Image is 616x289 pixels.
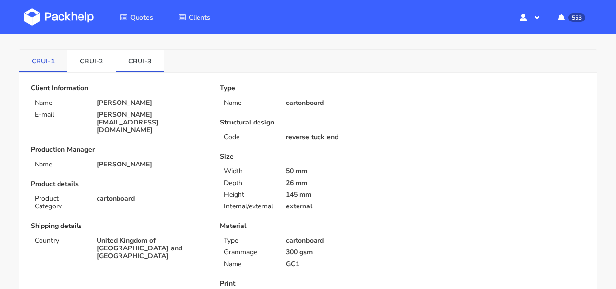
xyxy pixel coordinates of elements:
p: 26 mm [286,179,396,187]
p: Country [35,237,85,245]
p: [PERSON_NAME][EMAIL_ADDRESS][DOMAIN_NAME] [97,111,207,134]
p: GC1 [286,260,396,268]
p: external [286,203,396,210]
p: 145 mm [286,191,396,199]
a: Quotes [108,8,165,26]
p: Client Information [31,84,206,92]
a: CBUI-3 [116,50,164,71]
p: Grammage [224,248,274,256]
span: 553 [568,13,585,22]
span: Clients [189,13,210,22]
a: CBUI-2 [67,50,116,71]
p: Structural design [220,119,396,126]
img: Dashboard [24,8,94,26]
p: 300 gsm [286,248,396,256]
p: Type [224,237,274,245]
p: Code [224,133,274,141]
p: Name [35,99,85,107]
p: [PERSON_NAME] [97,161,207,168]
p: Height [224,191,274,199]
p: 50 mm [286,167,396,175]
p: cartonboard [286,237,396,245]
p: cartonboard [97,195,207,203]
span: Quotes [130,13,153,22]
p: Name [224,260,274,268]
a: Clients [167,8,222,26]
p: E-mail [35,111,85,119]
p: Name [224,99,274,107]
p: Product Category [35,195,85,210]
p: Size [220,153,396,161]
a: CBUI-1 [19,50,67,71]
p: reverse tuck end [286,133,396,141]
p: Material [220,222,396,230]
p: Internal/external [224,203,274,210]
p: Type [220,84,396,92]
p: Print [220,280,396,288]
p: Product details [31,180,206,188]
button: 553 [550,8,592,26]
p: United Kingdom of [GEOGRAPHIC_DATA] and [GEOGRAPHIC_DATA] [97,237,207,260]
p: Shipping details [31,222,206,230]
p: Production Manager [31,146,206,154]
p: Name [35,161,85,168]
p: [PERSON_NAME] [97,99,207,107]
p: Width [224,167,274,175]
p: cartonboard [286,99,396,107]
p: Depth [224,179,274,187]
